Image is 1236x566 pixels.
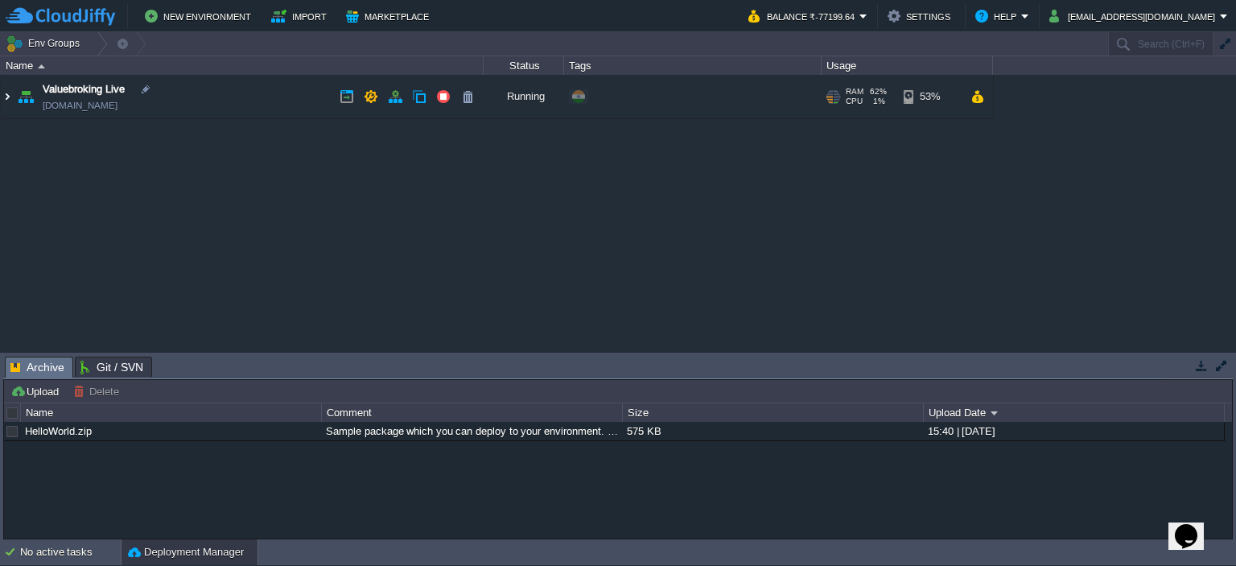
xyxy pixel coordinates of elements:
[2,56,483,75] div: Name
[869,97,885,106] span: 1%
[322,422,621,440] div: Sample package which you can deploy to your environment. Feel free to delete and upload a package...
[870,87,887,97] span: 62%
[484,56,563,75] div: Status
[623,422,922,440] div: 575 KB
[73,384,124,399] button: Delete
[271,6,332,26] button: Import
[22,403,321,422] div: Name
[20,539,121,565] div: No active tasks
[43,97,117,114] a: [DOMAIN_NAME]
[6,32,85,55] button: Env Groups
[10,357,64,378] span: Archive
[346,6,434,26] button: Marketplace
[924,422,1223,440] div: 15:40 | [DATE]
[624,403,923,422] div: Size
[145,6,256,26] button: New Environment
[43,81,125,97] a: Valuebroking Live
[1168,502,1220,550] iframe: chat widget
[25,425,92,437] a: HelloWorld.zip
[10,384,64,399] button: Upload
[975,6,1021,26] button: Help
[484,75,564,118] div: Running
[925,403,1224,422] div: Upload Date
[822,56,992,75] div: Usage
[128,544,244,560] button: Deployment Manager
[748,6,859,26] button: Balance ₹-77199.64
[904,75,956,118] div: 53%
[6,6,115,27] img: CloudJiffy
[14,75,37,118] img: AMDAwAAAACH5BAEAAAAALAAAAAABAAEAAAICRAEAOw==
[1,75,14,118] img: AMDAwAAAACH5BAEAAAAALAAAAAABAAEAAAICRAEAOw==
[1049,6,1220,26] button: [EMAIL_ADDRESS][DOMAIN_NAME]
[846,87,863,97] span: RAM
[80,357,143,377] span: Git / SVN
[565,56,821,75] div: Tags
[846,97,863,106] span: CPU
[323,403,622,422] div: Comment
[888,6,955,26] button: Settings
[38,64,45,68] img: AMDAwAAAACH5BAEAAAAALAAAAAABAAEAAAICRAEAOw==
